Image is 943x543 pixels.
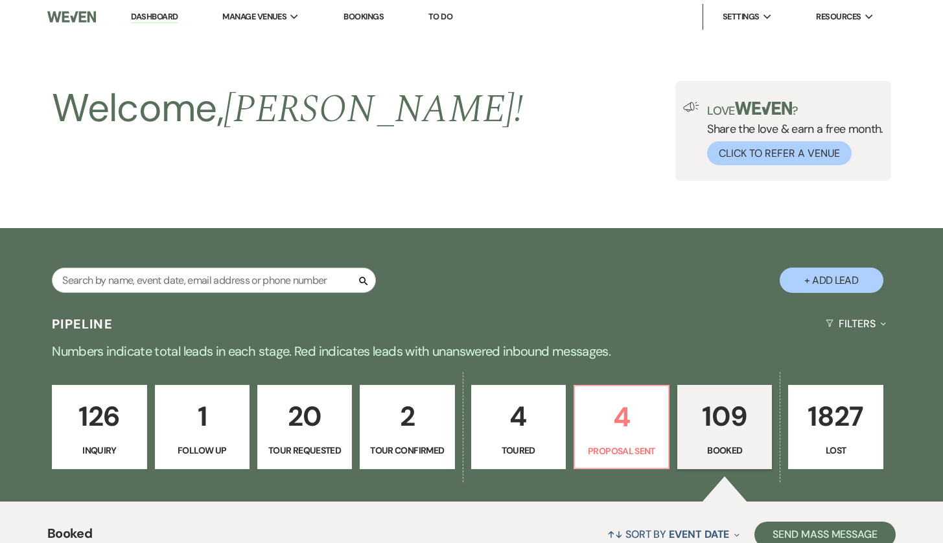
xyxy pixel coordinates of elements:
p: 1827 [797,395,874,438]
p: Love ? [707,102,883,117]
img: loud-speaker-illustration.svg [683,102,699,112]
img: weven-logo-green.svg [735,102,793,115]
a: Dashboard [131,11,178,23]
span: Resources [816,10,861,23]
p: Lost [797,443,874,457]
p: Numbers indicate total leads in each stage. Red indicates leads with unanswered inbound messages. [5,341,938,362]
p: 2 [368,395,446,438]
a: 1Follow Up [155,385,250,469]
span: [PERSON_NAME] ! [224,80,523,139]
p: 109 [686,395,763,438]
div: Share the love & earn a free month. [699,102,883,165]
span: Settings [723,10,760,23]
p: 126 [60,395,138,438]
p: 20 [266,395,343,438]
span: Manage Venues [222,10,286,23]
p: Inquiry [60,443,138,457]
img: Weven Logo [47,3,96,30]
a: 2Tour Confirmed [360,385,454,469]
button: Click to Refer a Venue [707,141,852,165]
a: 20Tour Requested [257,385,352,469]
a: 126Inquiry [52,385,146,469]
p: Tour Confirmed [368,443,446,457]
button: + Add Lead [780,268,883,293]
a: 109Booked [677,385,772,469]
button: Filters [821,306,891,341]
h2: Welcome, [52,81,523,137]
p: Toured [480,443,557,457]
p: Proposal Sent [583,444,660,458]
p: Tour Requested [266,443,343,457]
h3: Pipeline [52,315,113,333]
p: Booked [686,443,763,457]
p: Follow Up [163,443,241,457]
p: 4 [583,395,660,439]
a: Bookings [343,11,384,22]
a: To Do [428,11,452,22]
span: ↑↓ [607,527,623,541]
span: Event Date [669,527,729,541]
p: 1 [163,395,241,438]
a: 4Proposal Sent [574,385,669,469]
input: Search by name, event date, email address or phone number [52,268,376,293]
p: 4 [480,395,557,438]
a: 1827Lost [788,385,883,469]
a: 4Toured [471,385,566,469]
